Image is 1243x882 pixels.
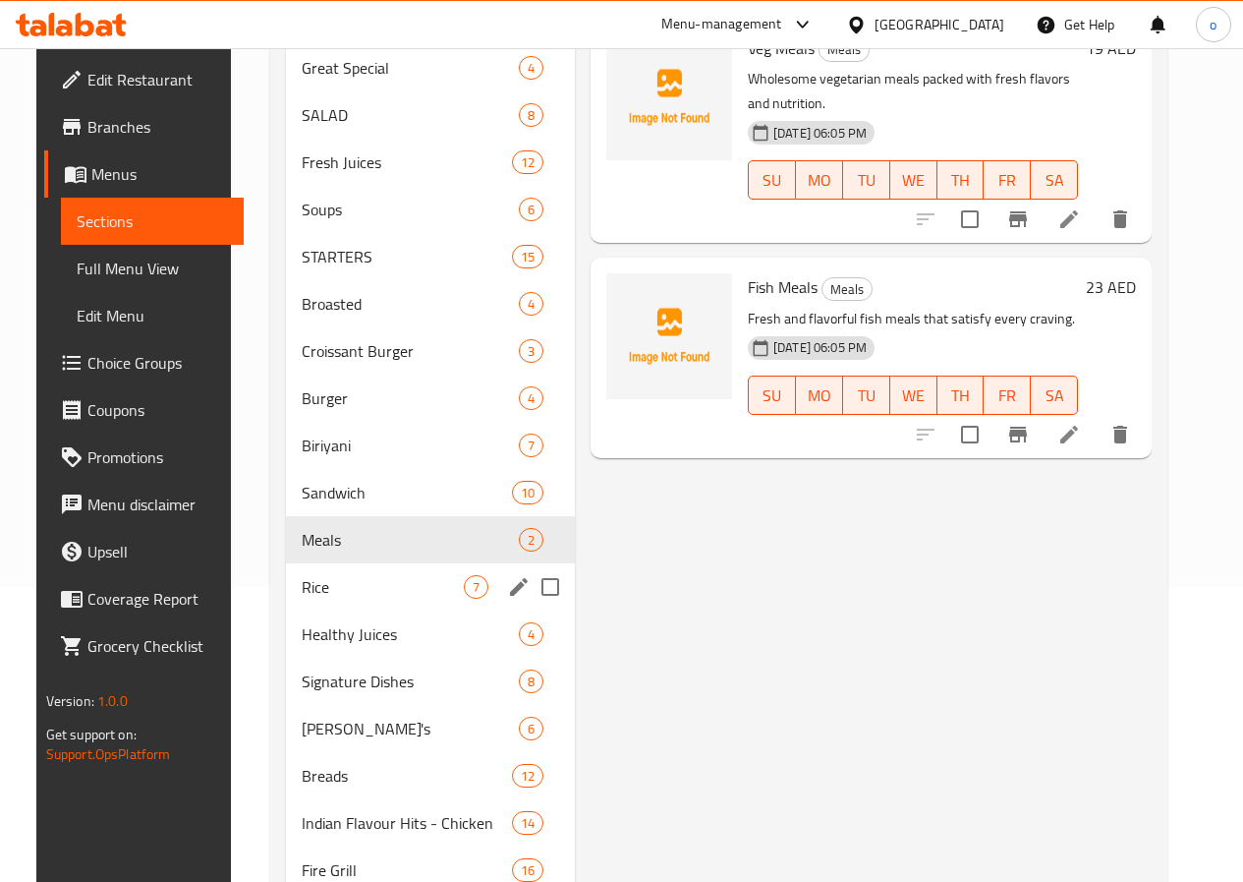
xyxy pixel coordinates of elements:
[286,563,575,611] div: Rice7edit
[302,56,519,80] span: Great Special
[520,720,542,738] span: 6
[1039,382,1070,410] span: SA
[513,153,542,172] span: 12
[606,273,732,399] img: Fish Meals
[504,572,534,602] button: edit
[757,382,788,410] span: SU
[949,414,990,455] span: Select to update
[44,339,244,386] a: Choice Groups
[286,91,575,139] div: SALAD8
[44,56,244,103] a: Edit Restaurant
[994,411,1042,458] button: Branch-specific-item
[606,34,732,160] img: Veg Meals
[520,673,542,691] span: 8
[286,799,575,847] div: Indian Flavour Hits - Chicken14
[302,150,511,174] span: Fresh Juices
[945,382,977,410] span: TH
[513,248,542,266] span: 15
[512,245,543,268] div: items
[286,139,575,186] div: Fresh Juices12
[875,14,1004,35] div: [GEOGRAPHIC_DATA]
[513,484,542,502] span: 10
[796,160,843,200] button: MO
[898,166,930,195] span: WE
[851,382,882,410] span: TU
[519,198,543,221] div: items
[302,858,511,882] div: Fire Grill
[519,528,543,552] div: items
[465,578,487,597] span: 7
[1031,160,1078,200] button: SA
[61,198,244,245] a: Sections
[302,292,519,316] span: Broasted
[512,764,543,788] div: items
[984,160,1031,200] button: FR
[286,469,575,516] div: Sandwich10
[46,741,171,767] a: Support.OpsPlatform
[1039,166,1070,195] span: SA
[520,201,542,219] span: 6
[994,196,1042,243] button: Branch-specific-item
[302,670,519,693] span: Signature Dishes
[302,434,519,457] span: Biriyani
[843,160,890,200] button: TU
[302,339,519,363] div: Croissant Burger
[519,56,543,80] div: items
[302,528,519,552] span: Meals
[512,858,543,882] div: items
[87,445,228,469] span: Promotions
[302,811,511,835] span: Indian Flavour Hits - Chicken
[87,68,228,91] span: Edit Restaurant
[302,717,519,740] span: [PERSON_NAME]'s
[44,386,244,434] a: Coupons
[513,767,542,786] span: 12
[822,278,872,301] span: Meals
[843,376,890,415] button: TU
[520,106,542,125] span: 8
[513,861,542,880] span: 16
[991,166,1023,195] span: FR
[302,764,511,788] span: Breads
[757,166,788,195] span: SU
[890,376,937,415] button: WE
[46,722,137,747] span: Get support on:
[1031,376,1078,415] button: SA
[819,38,870,62] div: Meals
[286,44,575,91] div: Great Special4
[519,717,543,740] div: items
[286,375,575,422] div: Burger4
[520,59,542,78] span: 4
[945,166,977,195] span: TH
[302,386,519,410] span: Burger
[44,528,244,575] a: Upsell
[87,540,228,563] span: Upsell
[286,327,575,375] div: Croissant Burger3
[821,277,873,301] div: Meals
[44,150,244,198] a: Menus
[519,339,543,363] div: items
[1086,34,1136,62] h6: 19 AED
[991,382,1023,410] span: FR
[77,304,228,327] span: Edit Menu
[748,307,1078,331] p: Fresh and flavorful fish meals that satisfy every craving.
[520,342,542,361] span: 3
[512,150,543,174] div: items
[748,376,796,415] button: SU
[1057,423,1081,446] a: Edit menu item
[302,245,511,268] span: STARTERS
[286,705,575,752] div: [PERSON_NAME]'s6
[302,622,519,646] span: Healthy Juices
[1057,207,1081,231] a: Edit menu item
[77,257,228,280] span: Full Menu View
[97,688,128,714] span: 1.0.0
[286,611,575,658] div: Healthy Juices4
[286,422,575,469] div: Biriyani7
[519,292,543,316] div: items
[46,688,94,714] span: Version:
[520,295,542,314] span: 4
[748,160,796,200] button: SU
